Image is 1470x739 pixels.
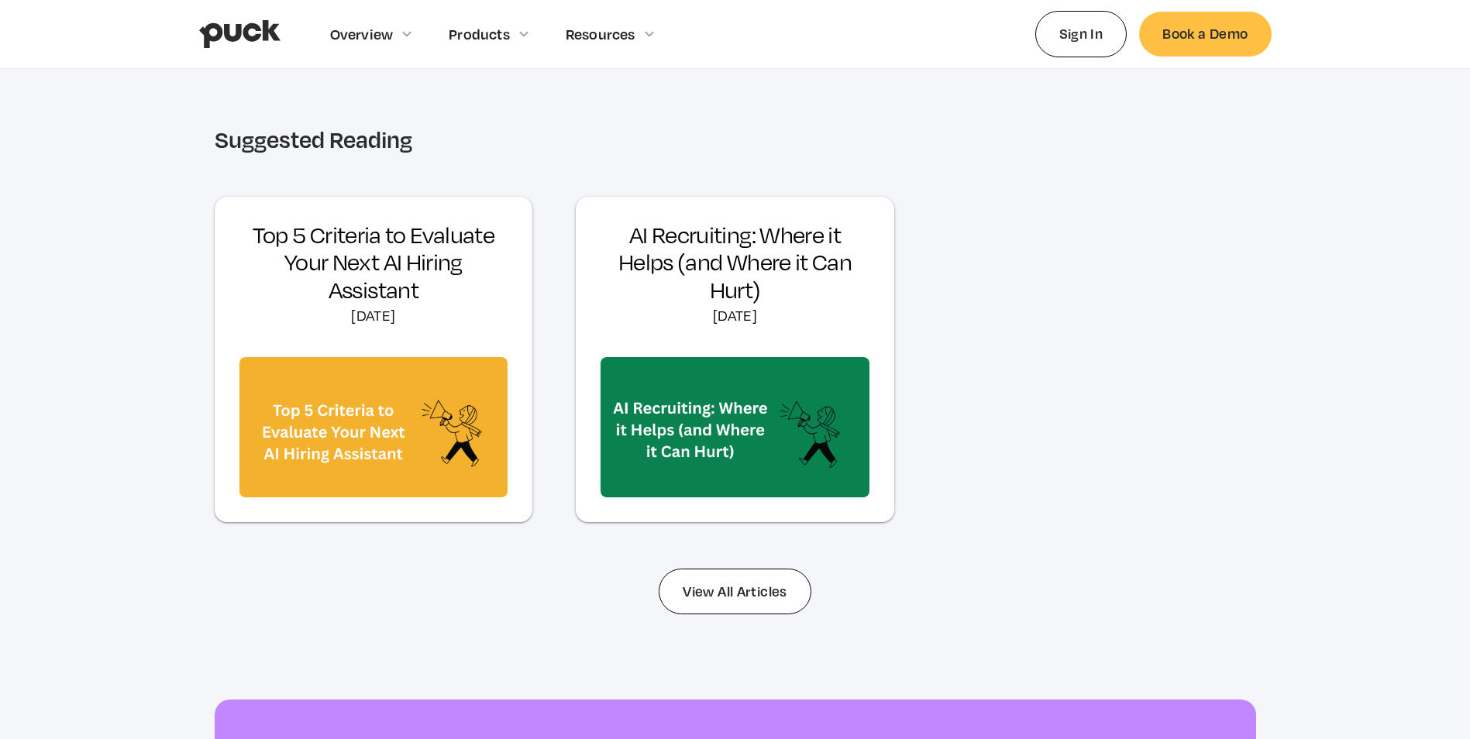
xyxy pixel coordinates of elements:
div: Products [449,26,510,43]
div: [DATE] [601,307,869,324]
div: Overview [330,26,394,43]
a: Sign In [1035,11,1127,57]
h3: Top 5 Criteria to Evaluate Your Next AI Hiring Assistant [239,222,508,304]
a: AI Recruiting: Where it Helps (and Where it Can Hurt)[DATE] [576,197,894,522]
a: Book a Demo [1139,12,1271,56]
h2: Suggested Reading [215,128,1256,151]
div: [DATE] [239,307,508,324]
h3: AI Recruiting: Where it Helps (and Where it Can Hurt) [601,222,869,304]
div: Resources [566,26,635,43]
a: View All Articles [659,569,811,614]
a: Top 5 Criteria to Evaluate Your Next AI Hiring Assistant[DATE] [215,197,533,522]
